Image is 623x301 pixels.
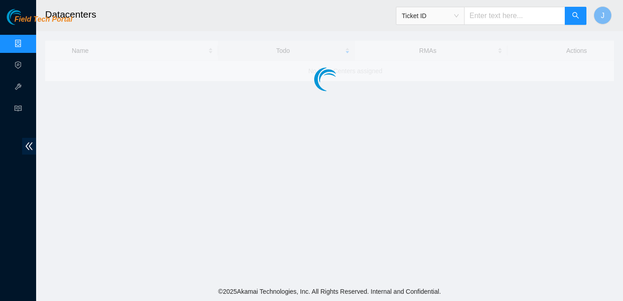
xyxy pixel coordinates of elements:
span: double-left [22,138,36,155]
a: Akamai TechnologiesField Tech Portal [7,16,72,28]
span: Field Tech Portal [14,15,72,24]
button: J [594,6,612,24]
img: Akamai Technologies [7,9,46,25]
input: Enter text here... [464,7,565,25]
span: search [572,12,579,20]
button: search [565,7,586,25]
footer: © 2025 Akamai Technologies, Inc. All Rights Reserved. Internal and Confidential. [36,282,623,301]
span: J [601,10,604,21]
span: Ticket ID [402,9,459,23]
span: read [14,101,22,119]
